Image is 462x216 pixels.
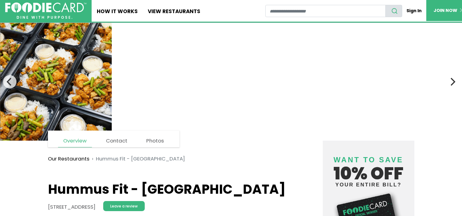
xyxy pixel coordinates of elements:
[101,134,133,147] a: Contact
[141,134,169,147] a: Photos
[265,5,386,17] input: restaurant search
[48,131,180,148] nav: page links
[48,151,292,167] nav: breadcrumb
[103,201,145,211] a: Leave a review
[48,203,96,211] address: [STREET_ADDRESS]
[3,75,16,88] button: Previous
[5,2,86,19] img: FoodieCard; Eat, Drink, Save, Donate
[328,148,409,187] h4: 10% off
[328,182,409,187] small: your entire bill?
[58,134,92,147] a: Overview
[385,5,402,17] button: search
[402,5,426,17] a: Sign In
[446,75,459,88] button: Next
[48,182,292,197] h1: Hummus Fit - [GEOGRAPHIC_DATA]
[333,156,403,164] span: Want to save
[48,155,89,163] a: Our Restaurants
[89,155,185,163] li: Hummus Fit - [GEOGRAPHIC_DATA]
